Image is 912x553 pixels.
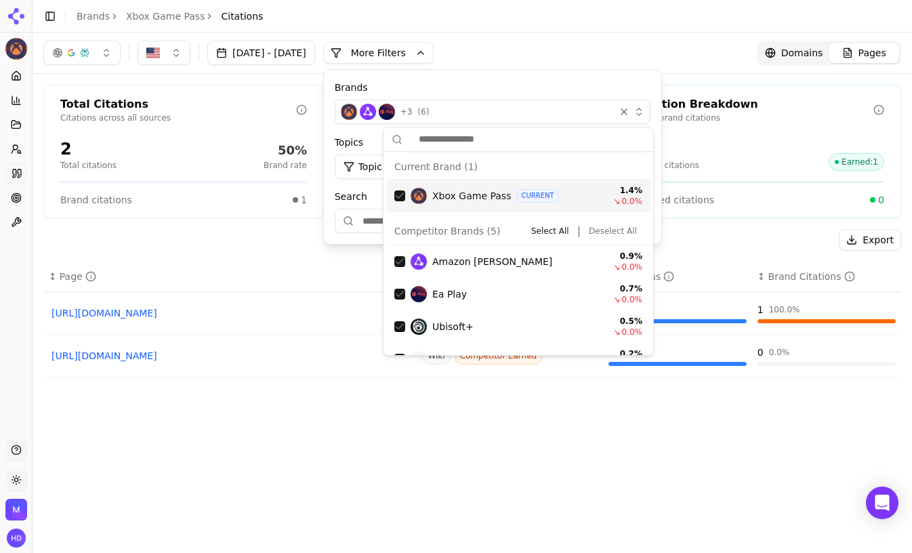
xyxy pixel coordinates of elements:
[77,11,110,22] a: Brands
[758,270,896,283] div: ↕Brand Citations
[411,188,427,204] img: Xbox Game Pass
[207,41,315,65] button: [DATE] - [DATE]
[421,347,451,365] span: Wiki
[638,160,699,171] p: Brand citations
[866,487,898,519] div: Open Intercom Messenger
[638,96,873,112] div: Citation Breakdown
[781,46,823,60] span: Domains
[264,141,307,160] div: 50%
[60,160,117,171] p: Total citations
[768,270,855,283] div: Brand Citations
[839,229,901,251] button: Export
[400,106,413,117] span: + 3
[335,136,489,149] label: Topics
[432,320,474,333] span: Ubisoft+
[7,529,26,548] img: Hakan Degirmenci
[358,160,397,173] span: Topic: All
[638,138,699,160] div: 1
[5,499,27,520] button: Open organization switcher
[613,294,620,305] span: ↘
[60,112,296,123] p: Citations across all sources
[769,347,790,358] div: 0.0 %
[829,153,884,171] span: Earned : 1
[411,286,427,302] img: Ea Play
[583,223,642,239] button: Deselect All
[432,255,552,268] span: Amazon [PERSON_NAME]
[608,270,747,283] div: ↕Citations
[752,262,901,292] th: brandCitationCount
[516,189,558,203] span: CURRENT
[638,193,714,207] span: Owned citations
[622,262,643,272] span: 0.0 %
[43,262,416,292] th: page
[51,349,408,363] a: [URL][DOMAIN_NAME]
[394,160,478,173] span: Current Brand ( 1 )
[602,185,642,196] div: 1.4 %
[638,112,873,123] p: Total brand citations
[411,319,427,335] img: Ubisoft+
[7,529,26,548] button: Open user button
[602,348,642,359] div: 0.2 %
[417,106,429,117] span: ( 6 )
[49,270,411,283] div: ↕Page
[769,304,800,315] div: 100.0 %
[384,152,653,355] div: Suggestions
[335,190,650,203] label: Search
[858,46,886,60] span: Pages
[613,262,620,272] span: ↘
[878,193,884,207] span: 0
[379,104,395,120] img: Ea Play
[432,287,467,301] span: Ea Play
[323,42,434,64] button: More Filters
[454,347,543,365] span: Competitor Earned
[5,38,27,60] button: Current brand: Xbox Game Pass
[60,138,117,160] div: 2
[60,193,132,207] span: Brand citations
[613,327,620,337] span: ↘
[411,351,427,367] span: N
[360,104,376,120] img: Amazon Luna
[602,283,642,294] div: 0.7 %
[126,9,205,23] a: Xbox Game Pass
[432,189,511,203] span: Xbox Game Pass
[411,253,427,270] img: Amazon Luna
[758,346,764,359] div: 0
[526,223,575,239] button: Select All
[577,223,581,239] span: |
[602,316,642,327] div: 0.5 %
[335,81,650,94] label: Brands
[51,306,408,320] a: [URL][DOMAIN_NAME]
[221,9,263,23] span: Citations
[622,327,643,337] span: 0.0 %
[301,193,307,207] span: 1
[432,352,596,366] span: Nintendo Switch Online + Expansion Pack
[602,251,642,262] div: 0.9 %
[60,96,296,112] div: Total Citations
[613,196,620,207] span: ↘
[758,303,764,316] div: 1
[77,9,263,23] nav: breadcrumb
[622,196,643,207] span: 0.0 %
[394,224,500,238] span: Competitor Brands ( 5 )
[264,160,307,171] p: Brand rate
[622,294,643,305] span: 0.0 %
[146,46,160,60] img: US
[603,262,752,292] th: totalCitationCount
[60,270,96,283] div: Page
[5,38,27,60] img: Xbox Game Pass
[341,104,357,120] img: Xbox Game Pass
[5,499,27,520] img: M2E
